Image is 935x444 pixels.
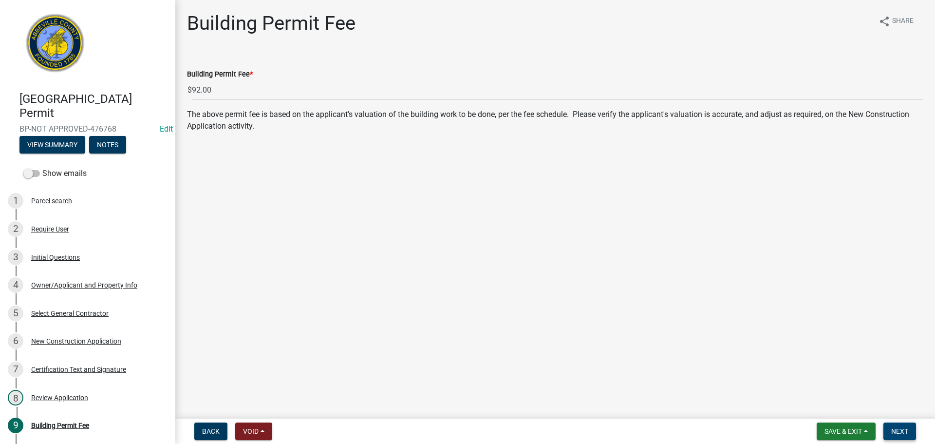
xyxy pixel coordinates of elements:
div: Owner/Applicant and Property Info [31,282,137,289]
h1: Building Permit Fee [187,12,355,35]
span: Next [891,427,908,435]
div: New Construction Application [31,338,121,345]
button: Back [194,423,227,440]
div: 5 [8,306,23,321]
span: Back [202,427,220,435]
div: 6 [8,333,23,349]
div: Initial Questions [31,254,80,261]
span: Save & Exit [824,427,862,435]
p: The above permit fee is based on the applicant's valuation of the building work to be done, per t... [187,109,923,132]
span: BP-NOT APPROVED-476768 [19,124,156,134]
label: Show emails [23,168,87,179]
div: 7 [8,362,23,377]
button: shareShare [871,12,921,31]
button: Next [883,423,916,440]
div: Select General Contractor [31,310,109,317]
button: Save & Exit [817,423,876,440]
a: Edit [160,124,173,134]
h4: [GEOGRAPHIC_DATA] Permit [19,92,168,120]
div: 4 [8,277,23,293]
span: $ [187,80,192,100]
i: share [879,16,890,27]
wm-modal-confirm: Notes [89,141,126,149]
button: Void [235,423,272,440]
div: 9 [8,418,23,433]
button: View Summary [19,136,85,154]
div: 3 [8,250,23,265]
label: Building Permit Fee [187,71,253,78]
wm-modal-confirm: Edit Application Number [160,124,173,134]
img: Abbeville County, South Carolina [19,10,91,82]
button: Notes [89,136,126,154]
span: Void [243,427,259,435]
div: Require User [31,226,69,232]
wm-modal-confirm: Summary [19,141,85,149]
div: Building Permit Fee [31,422,89,429]
div: 8 [8,390,23,405]
span: Share [892,16,914,27]
div: 1 [8,193,23,209]
div: Certification Text and Signature [31,366,126,373]
div: Review Application [31,394,88,401]
div: Parcel search [31,197,72,204]
div: 2 [8,221,23,237]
